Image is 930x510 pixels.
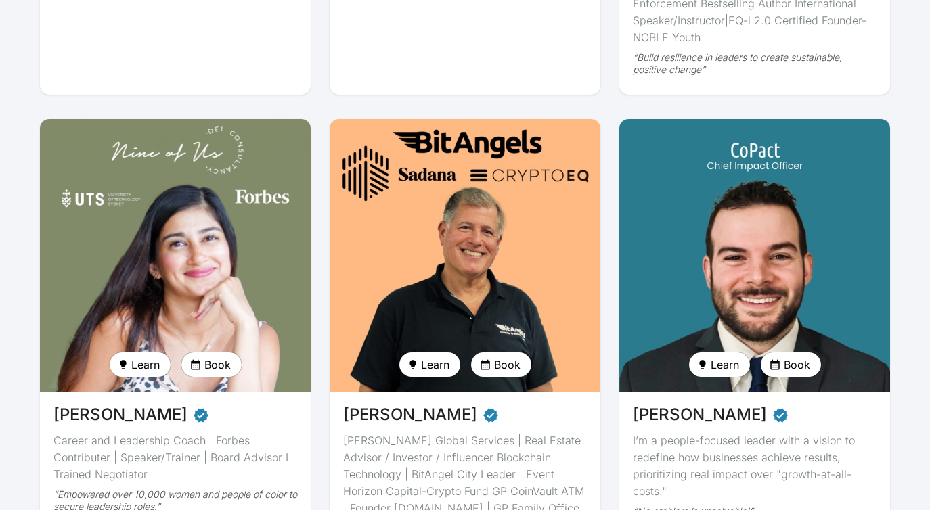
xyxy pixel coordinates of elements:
img: avatar of Sheldon Weisfeld [330,119,600,392]
span: Book [784,356,810,373]
div: “Build resilience in leaders to create sustainable, positive change” [633,51,877,76]
span: Learn [711,356,739,373]
span: [PERSON_NAME] [343,402,477,427]
div: I’m a people-focused leader with a vision to redefine how businesses achieve results, prioritizin... [633,432,877,500]
span: Learn [131,356,160,373]
span: [PERSON_NAME] [53,402,187,427]
span: Book [494,356,521,373]
div: Career and Leadership Coach | Forbes Contributer | Speaker/Trainer | Board Advisor I Trained Nego... [53,432,297,483]
button: Learn [110,352,171,377]
button: Book [471,352,531,377]
img: avatar of Sari De [40,119,311,392]
button: Learn [689,352,750,377]
span: Verified partner - Zach Beegal [772,402,789,427]
span: Verified partner - Sheldon Weisfeld [483,402,499,427]
span: Verified partner - Sari De [193,402,209,427]
span: [PERSON_NAME] [633,402,767,427]
button: Book [181,352,242,377]
span: Learn [421,356,449,373]
button: Learn [399,352,460,377]
img: avatar of Zach Beegal [619,119,890,392]
span: Book [204,356,231,373]
button: Book [761,352,821,377]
